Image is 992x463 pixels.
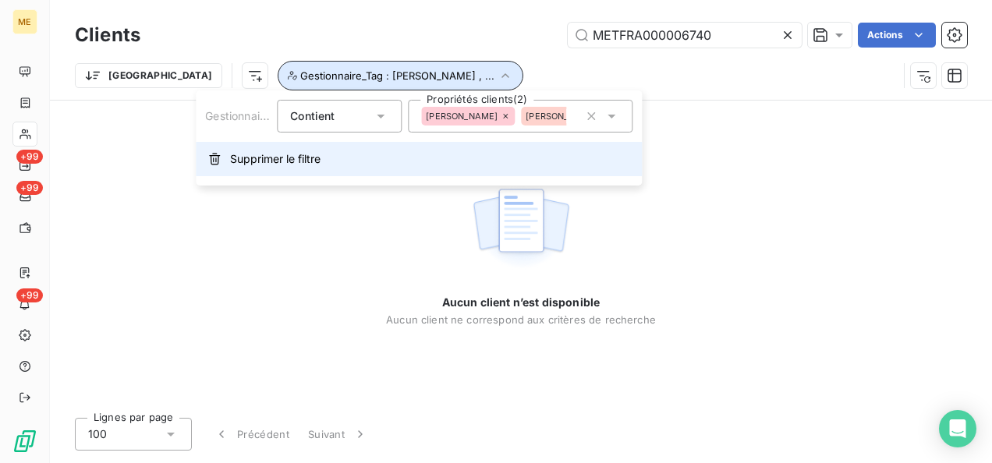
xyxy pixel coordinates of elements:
[16,288,43,302] span: +99
[290,109,335,122] span: Contient
[204,418,299,451] button: Précédent
[939,410,976,447] div: Open Intercom Messenger
[278,61,523,90] button: Gestionnaire_Tag : [PERSON_NAME] , ...
[299,418,377,451] button: Suivant
[858,23,936,48] button: Actions
[426,111,498,121] span: [PERSON_NAME]
[196,142,642,176] button: Supprimer le filtre
[442,295,600,310] span: Aucun client n’est disponible
[471,180,571,277] img: empty state
[568,23,802,48] input: Rechercher
[300,69,494,82] span: Gestionnaire_Tag : [PERSON_NAME] , ...
[75,21,140,49] h3: Clients
[526,111,597,121] span: [PERSON_NAME]
[12,429,37,454] img: Logo LeanPay
[88,426,107,442] span: 100
[386,313,656,326] span: Aucun client ne correspond aux critères de recherche
[205,109,293,122] span: Gestionnaire_Tag
[16,150,43,164] span: +99
[566,109,579,123] input: Propriétés clients
[12,9,37,34] div: ME
[16,181,43,195] span: +99
[75,63,222,88] button: [GEOGRAPHIC_DATA]
[230,151,321,167] span: Supprimer le filtre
